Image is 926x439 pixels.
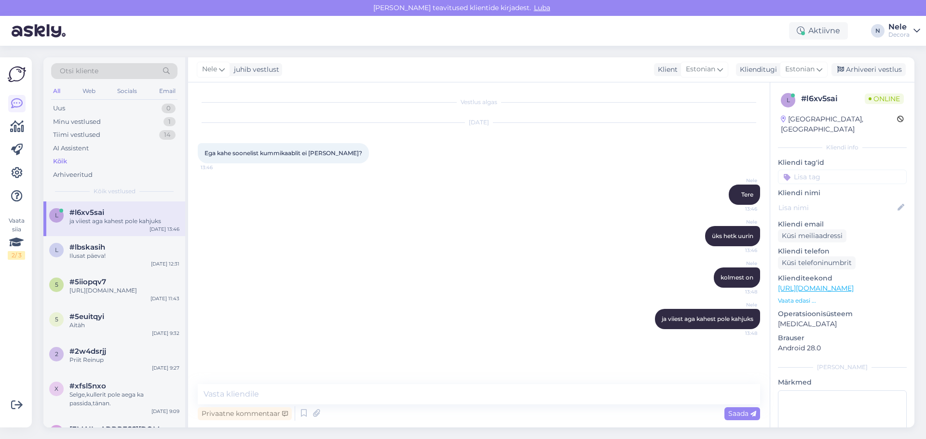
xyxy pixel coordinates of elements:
[778,219,907,229] p: Kliendi email
[721,260,757,267] span: Nele
[53,117,101,127] div: Minu vestlused
[162,104,176,113] div: 0
[54,385,58,392] span: x
[55,246,58,253] span: l
[531,3,553,12] span: Luba
[60,66,98,76] span: Otsi kliente
[721,205,757,213] span: 13:46
[150,295,179,302] div: [DATE] 11:43
[8,216,25,260] div: Vaata siia
[736,65,777,75] div: Klienditugi
[115,85,139,97] div: Socials
[159,130,176,140] div: 14
[778,309,907,319] p: Operatsioonisüsteem
[721,247,757,254] span: 13:46
[741,191,753,198] span: Tere
[69,217,179,226] div: ja viiest aga kahest pole kahjuks
[778,246,907,256] p: Kliendi telefon
[151,260,179,267] div: [DATE] 12:31
[801,93,865,105] div: # l6xv5sai
[53,157,67,166] div: Kõik
[721,218,757,226] span: Nele
[81,85,97,97] div: Web
[55,350,58,358] span: 2
[778,377,907,387] p: Märkmed
[778,343,907,353] p: Android 28.0
[163,117,176,127] div: 1
[201,164,237,171] span: 13:46
[152,364,179,372] div: [DATE] 9:27
[721,177,757,184] span: Nele
[53,130,100,140] div: Tiimi vestlused
[8,65,26,83] img: Askly Logo
[778,170,907,184] input: Lisa tag
[55,212,58,219] span: l
[781,114,897,134] div: [GEOGRAPHIC_DATA], [GEOGRAPHIC_DATA]
[69,252,179,260] div: Ilusat päeva!
[662,315,753,322] span: ja viiest aga kahest pole kahjuks
[778,273,907,283] p: Klienditeekond
[69,321,179,330] div: Aitäh
[778,333,907,343] p: Brauser
[150,226,179,233] div: [DATE] 13:46
[778,188,907,198] p: Kliendi nimi
[230,65,279,75] div: juhib vestlust
[778,319,907,329] p: [MEDICAL_DATA]
[55,281,58,288] span: 5
[152,330,179,337] div: [DATE] 9:32
[198,98,760,106] div: Vestlus algas
[198,407,292,420] div: Privaatne kommentaar
[51,85,62,97] div: All
[721,274,753,281] span: kolmest on
[69,286,179,295] div: [URL][DOMAIN_NAME]
[871,24,885,38] div: N
[789,22,848,40] div: Aktiivne
[831,63,906,76] div: Arhiveeri vestlus
[198,118,760,127] div: [DATE]
[55,316,58,323] span: 5
[69,208,104,217] span: #l6xv5sai
[865,93,904,104] span: Online
[53,170,93,180] div: Arhiveeritud
[204,149,362,157] span: Ega kahe soonelist kummikaablit ei [PERSON_NAME]?
[151,408,179,415] div: [DATE] 9:09
[69,278,106,286] span: #5iiopqv7
[787,96,790,104] span: l
[654,65,678,75] div: Klient
[721,288,757,295] span: 13:48
[712,232,753,239] span: üks hetk uurin
[778,363,907,372] div: [PERSON_NAME]
[778,296,907,305] p: Vaata edasi ...
[686,64,715,75] span: Estonian
[69,243,105,252] span: #lbskasih
[157,85,177,97] div: Email
[69,390,179,408] div: Selge,kullerit pole aega ka passida,tänan.
[778,256,856,269] div: Küsi telefoninumbrit
[69,425,170,434] span: maritapost@gmail.com
[69,347,106,356] span: #2w4dsrjj
[778,202,896,213] input: Lisa nimi
[202,64,217,75] span: Nele
[53,104,65,113] div: Uus
[888,23,910,31] div: Nele
[785,64,815,75] span: Estonian
[728,409,756,418] span: Saada
[778,229,846,242] div: Küsi meiliaadressi
[888,31,910,39] div: Decora
[721,301,757,308] span: Nele
[8,251,25,260] div: 2 / 3
[888,23,920,39] a: NeleDecora
[721,330,757,337] span: 13:48
[778,143,907,152] div: Kliendi info
[69,382,106,390] span: #xfsl5nxo
[778,158,907,168] p: Kliendi tag'id
[94,187,136,196] span: Kõik vestlused
[69,312,104,321] span: #5euitqyi
[69,356,179,364] div: Priit Reinup
[53,144,89,153] div: AI Assistent
[778,284,854,293] a: [URL][DOMAIN_NAME]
